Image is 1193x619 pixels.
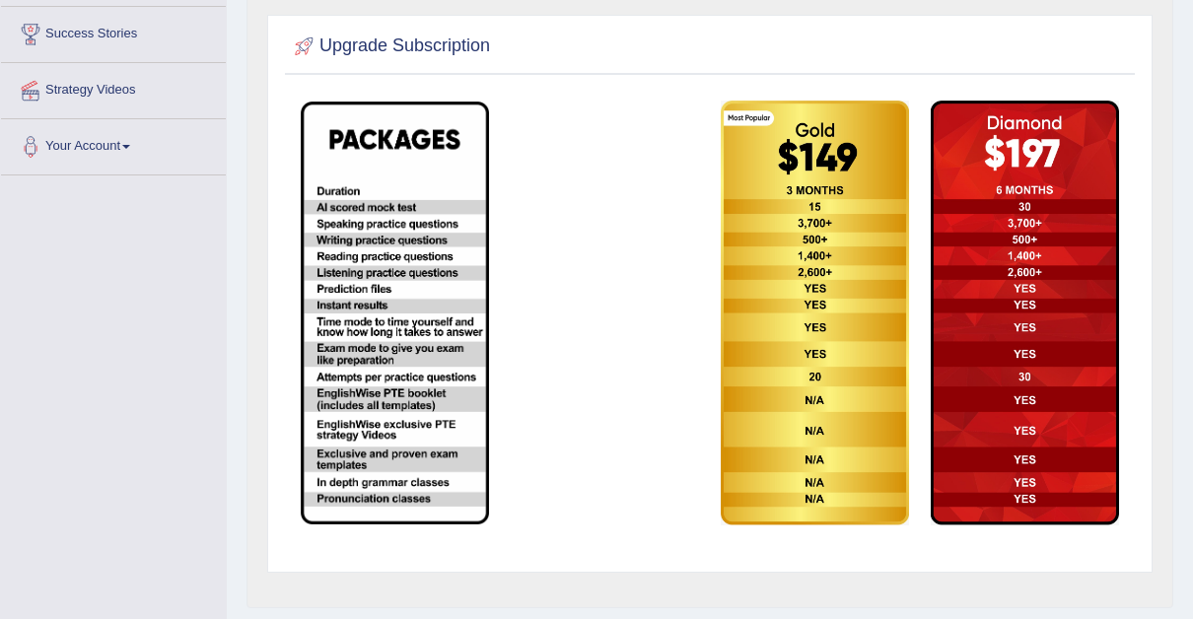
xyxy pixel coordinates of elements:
[301,102,489,524] img: EW package
[1,119,226,169] a: Your Account
[1,7,226,56] a: Success Stories
[290,32,490,61] h2: Upgrade Subscription
[931,101,1119,525] img: aud-diamond.png
[721,101,909,525] img: aud-gold.png
[1,63,226,112] a: Strategy Videos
